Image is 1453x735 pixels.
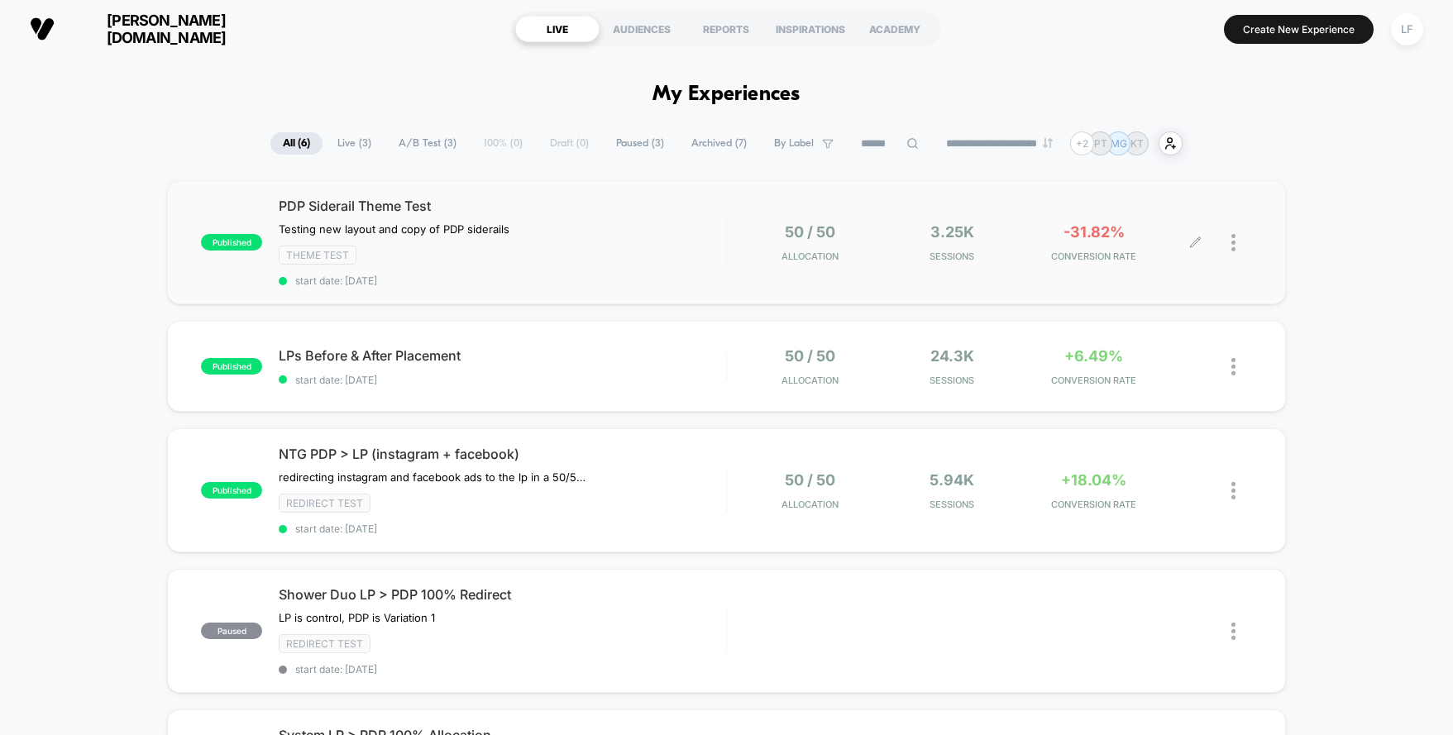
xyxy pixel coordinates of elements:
[684,16,768,42] div: REPORTS
[781,251,839,262] span: Allocation
[886,375,1019,386] span: Sessions
[279,663,726,675] span: start date: [DATE]
[604,132,676,155] span: Paused ( 3 )
[1231,482,1236,499] img: close
[1391,13,1423,45] div: LF
[781,499,839,510] span: Allocation
[386,132,469,155] span: A/B Test ( 3 )
[853,16,937,42] div: ACADEMY
[1064,347,1123,365] span: +6.49%
[1111,137,1127,150] p: MG
[886,499,1019,510] span: Sessions
[1027,375,1160,386] span: CONVERSION RATE
[279,246,356,265] span: Theme Test
[1224,15,1374,44] button: Create New Experience
[768,16,853,42] div: INSPIRATIONS
[279,347,726,364] span: LPs Before & After Placement
[279,611,435,624] span: LP is control, PDP is Variation 1
[1231,358,1236,375] img: close
[1130,137,1144,150] p: KT
[279,222,509,236] span: Testing new layout and copy of PDP siderails
[279,274,726,287] span: start date: [DATE]
[600,16,684,42] div: AUDIENCES
[279,586,726,603] span: Shower Duo LP > PDP 100% Redirect
[1094,137,1107,150] p: PT
[279,198,726,214] span: PDP Siderail Theme Test
[652,83,801,107] h1: My Experiences
[930,471,974,489] span: 5.94k
[279,494,370,513] span: Redirect Test
[279,470,586,484] span: redirecting instagram and facebook ads to the lp in a 50/50 split. they have to land on NTG PDP a...
[325,132,384,155] span: Live ( 3 )
[785,347,835,365] span: 50 / 50
[1063,223,1125,241] span: -31.82%
[785,223,835,241] span: 50 / 50
[279,634,370,653] span: Redirect Test
[679,132,759,155] span: Archived ( 7 )
[1061,471,1126,489] span: +18.04%
[781,375,839,386] span: Allocation
[886,251,1019,262] span: Sessions
[1027,499,1160,510] span: CONVERSION RATE
[201,482,262,499] span: published
[515,16,600,42] div: LIVE
[774,137,814,150] span: By Label
[930,223,974,241] span: 3.25k
[930,347,974,365] span: 24.3k
[1070,131,1094,155] div: + 2
[270,132,323,155] span: All ( 6 )
[201,623,262,639] span: paused
[785,471,835,489] span: 50 / 50
[279,374,726,386] span: start date: [DATE]
[1231,623,1236,640] img: close
[30,17,55,41] img: Visually logo
[1386,12,1428,46] button: LF
[201,234,262,251] span: published
[1027,251,1160,262] span: CONVERSION RATE
[25,11,270,47] button: [PERSON_NAME][DOMAIN_NAME]
[1231,234,1236,251] img: close
[201,358,262,375] span: published
[279,523,726,535] span: start date: [DATE]
[1043,138,1053,148] img: end
[67,12,265,46] span: [PERSON_NAME][DOMAIN_NAME]
[279,446,726,462] span: NTG PDP > LP (instagram + facebook)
